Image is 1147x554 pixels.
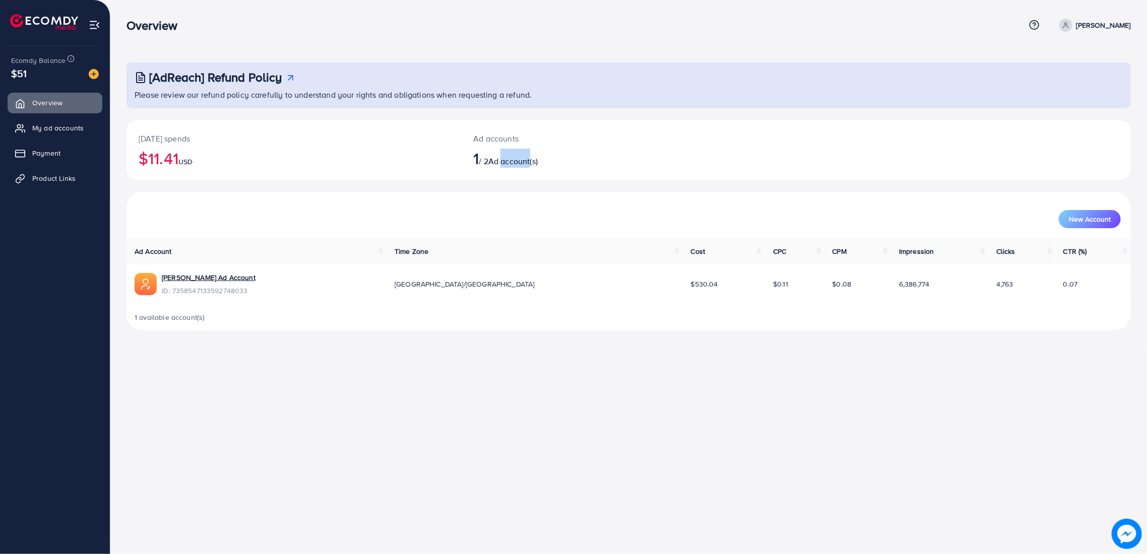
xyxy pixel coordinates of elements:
[1113,520,1140,547] img: image
[996,246,1015,256] span: Clicks
[149,70,282,85] h3: [AdReach] Refund Policy
[139,149,449,168] h2: $11.41
[162,286,256,296] span: ID: 7358547133592748033
[473,147,479,170] span: 1
[1059,210,1121,228] button: New Account
[899,246,934,256] span: Impression
[89,69,99,79] img: image
[773,246,786,256] span: CPC
[32,173,76,183] span: Product Links
[8,93,102,113] a: Overview
[32,98,62,108] span: Overview
[1069,216,1111,223] span: New Account
[833,246,847,256] span: CPM
[1076,19,1131,31] p: [PERSON_NAME]
[691,246,706,256] span: Cost
[395,246,428,256] span: Time Zone
[691,279,718,289] span: $530.04
[135,273,157,295] img: ic-ads-acc.e4c84228.svg
[89,19,100,31] img: menu
[996,279,1013,289] span: 4,763
[135,89,1125,101] p: Please review our refund policy carefully to understand your rights and obligations when requesti...
[10,14,78,30] img: logo
[833,279,852,289] span: $0.08
[135,312,205,322] span: 1 available account(s)
[473,149,700,168] h2: / 2
[8,168,102,188] a: Product Links
[11,55,66,65] span: Ecomdy Balance
[488,156,538,167] span: Ad account(s)
[1063,279,1078,289] span: 0.07
[899,279,929,289] span: 6,386,774
[1055,19,1131,32] a: [PERSON_NAME]
[773,279,788,289] span: $0.11
[32,123,84,133] span: My ad accounts
[395,279,535,289] span: [GEOGRAPHIC_DATA]/[GEOGRAPHIC_DATA]
[473,132,700,145] p: Ad accounts
[135,246,172,256] span: Ad Account
[11,66,27,81] span: $51
[162,272,256,283] a: [PERSON_NAME] Ad Account
[8,143,102,163] a: Payment
[1063,246,1087,256] span: CTR (%)
[178,157,193,167] span: USD
[139,132,449,145] p: [DATE] spends
[126,18,185,33] h3: Overview
[32,148,60,158] span: Payment
[8,118,102,138] a: My ad accounts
